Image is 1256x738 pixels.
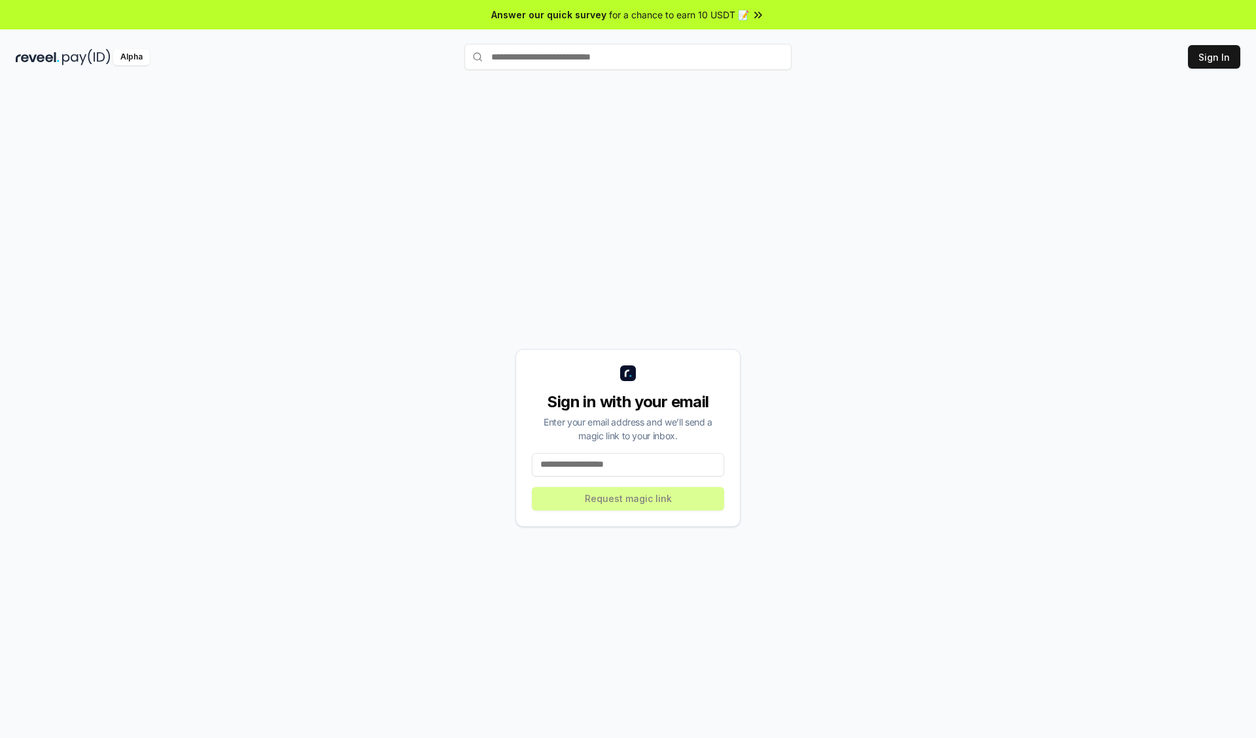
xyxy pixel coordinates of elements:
span: for a chance to earn 10 USDT 📝 [609,8,749,22]
button: Sign In [1188,45,1240,69]
img: logo_small [620,365,636,381]
img: pay_id [62,49,111,65]
img: reveel_dark [16,49,60,65]
div: Enter your email address and we’ll send a magic link to your inbox. [532,415,724,443]
span: Answer our quick survey [491,8,606,22]
div: Alpha [113,49,150,65]
div: Sign in with your email [532,392,724,412]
